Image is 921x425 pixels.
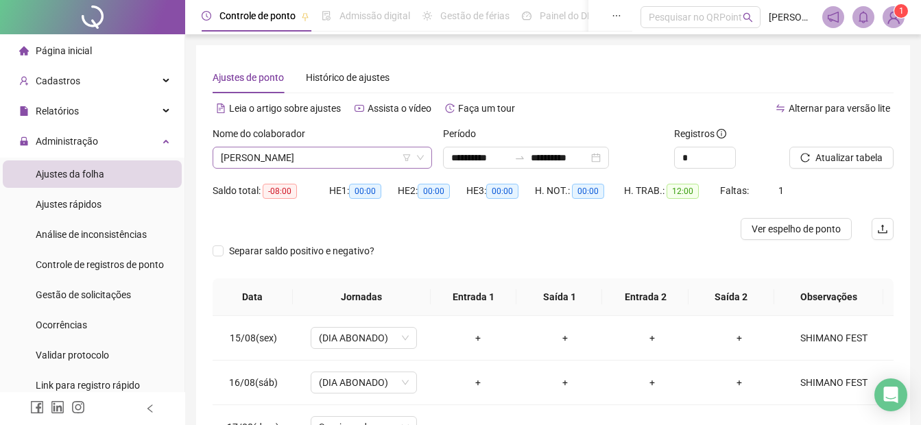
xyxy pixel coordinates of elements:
span: sun [422,11,432,21]
span: upload [877,223,888,234]
span: Gestão de solicitações [36,289,131,300]
th: Observações [774,278,883,316]
div: Saldo total: [213,183,329,199]
span: bell [857,11,870,23]
span: facebook [30,400,44,414]
span: Ajustes rápidos [36,199,101,210]
span: Controle de registros de ponto [36,259,164,270]
span: Histórico de ajustes [306,72,390,83]
span: 1 [899,6,904,16]
span: linkedin [51,400,64,414]
th: Entrada 1 [431,278,516,316]
span: Administração [36,136,98,147]
span: Página inicial [36,45,92,56]
span: lock [19,136,29,146]
span: file-done [322,11,331,21]
span: -08:00 [263,184,297,199]
span: info-circle [717,129,726,138]
span: swap [776,104,785,113]
span: Alternar para versão lite [789,103,890,114]
span: 15/08(sex) [230,332,277,343]
div: HE 2: [398,183,466,199]
div: + [619,375,684,390]
sup: Atualize o seu contato no menu Meus Dados [894,4,908,18]
span: filter [403,154,411,162]
span: dashboard [522,11,531,21]
span: Registros [674,126,726,141]
span: Ocorrências [36,319,87,330]
span: Faça um tour [458,103,515,114]
div: + [532,375,597,390]
label: Nome do colaborador [213,126,314,141]
span: Ver espelho de ponto [752,221,841,236]
span: 00:00 [486,184,518,199]
span: pushpin [301,12,309,21]
span: 00:00 [418,184,450,199]
span: user-add [19,76,29,86]
span: 00:00 [349,184,381,199]
div: HE 3: [466,183,535,199]
span: 12:00 [667,184,699,199]
span: Cadastros [36,75,80,86]
span: Admissão digital [339,10,410,21]
img: 66729 [883,7,904,27]
span: Painel do DP [540,10,593,21]
th: Saída 1 [516,278,602,316]
span: Relatórios [36,106,79,117]
div: H. TRAB.: [624,183,720,199]
th: Entrada 2 [602,278,688,316]
button: Atualizar tabela [789,147,894,169]
span: Gestão de férias [440,10,510,21]
div: H. NOT.: [535,183,624,199]
span: PAULO HENRIQUE DA ROCHA SANTOS [221,147,424,168]
span: Observações [785,289,872,304]
span: history [445,104,455,113]
span: Atualizar tabela [815,150,883,165]
div: + [706,330,772,345]
div: + [706,375,772,390]
span: Análise de inconsistências [36,229,147,240]
div: + [619,330,684,345]
span: (DIA ABONADO) [319,372,409,393]
span: down [416,154,424,162]
label: Período [443,126,485,141]
div: + [532,330,597,345]
span: instagram [71,400,85,414]
span: swap-right [514,152,525,163]
span: Ajustes da folha [36,169,104,180]
div: SHIMANO FEST [793,330,874,345]
span: youtube [355,104,364,113]
div: + [445,375,510,390]
span: file [19,106,29,116]
span: Link para registro rápido [36,380,140,391]
span: reload [800,153,810,162]
span: to [514,152,525,163]
th: Jornadas [293,278,431,316]
span: 00:00 [572,184,604,199]
span: Validar protocolo [36,350,109,361]
th: Saída 2 [689,278,774,316]
span: left [145,404,155,413]
button: Ver espelho de ponto [741,218,852,240]
span: file-text [216,104,226,113]
span: 1 [778,185,784,196]
span: Faltas: [720,185,751,196]
span: [PERSON_NAME] [769,10,814,25]
span: (DIA ABONADO) [319,328,409,348]
div: SHIMANO FEST [793,375,874,390]
div: Open Intercom Messenger [874,378,907,411]
span: Leia o artigo sobre ajustes [229,103,341,114]
span: clock-circle [202,11,211,21]
span: home [19,46,29,56]
th: Data [213,278,293,316]
div: HE 1: [329,183,398,199]
span: search [743,12,753,23]
div: + [445,330,510,345]
span: Ajustes de ponto [213,72,284,83]
span: 16/08(sáb) [229,377,278,388]
span: Assista o vídeo [368,103,431,114]
span: notification [827,11,839,23]
span: Separar saldo positivo e negativo? [224,243,380,258]
span: Controle de ponto [219,10,296,21]
span: ellipsis [612,11,621,21]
